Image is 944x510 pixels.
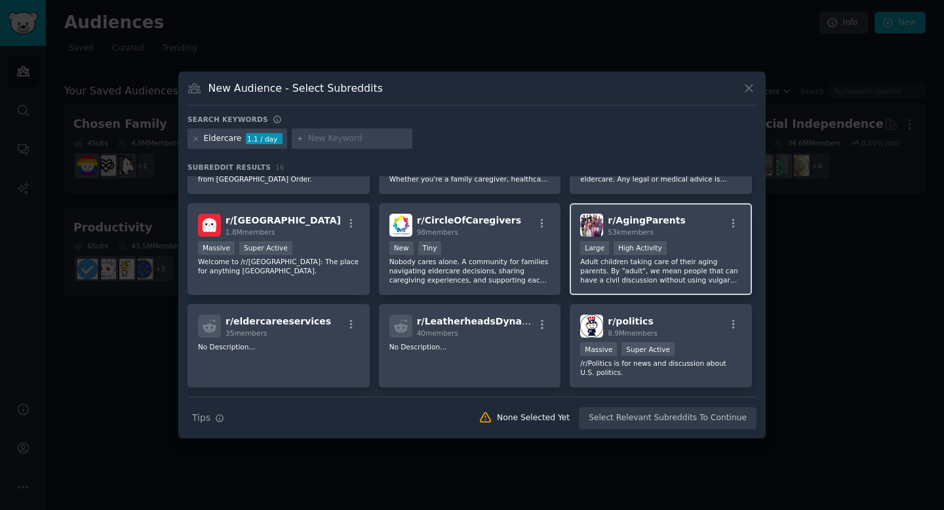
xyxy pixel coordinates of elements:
p: Welcome to /r/[GEOGRAPHIC_DATA]: The place for anything [GEOGRAPHIC_DATA]. [198,257,359,275]
div: Massive [198,241,235,255]
div: 1.1 / day [246,133,283,145]
span: r/ LeatherheadsDynasty [417,316,538,326]
p: No Description... [198,342,359,351]
p: Nobody cares alone. A community for families navigating eldercare decisions, sharing caregiving e... [389,257,551,284]
span: 8.9M members [608,329,658,337]
span: r/ AgingParents [608,215,685,226]
div: New [389,241,414,255]
button: Tips [187,406,229,429]
span: 1.8M members [226,228,275,236]
span: 40 members [417,329,458,337]
img: singapore [198,214,221,237]
div: Super Active [621,342,675,356]
div: High Activity [614,241,667,255]
h3: New Audience - Select Subreddits [208,81,383,95]
h3: Search keywords [187,115,268,124]
div: Tiny [418,241,442,255]
img: politics [580,315,603,338]
span: r/ [GEOGRAPHIC_DATA] [226,215,341,226]
span: r/ politics [608,316,653,326]
div: Large [580,241,609,255]
input: New Keyword [308,133,408,145]
img: AgingParents [580,214,603,237]
span: r/ eldercareeservices [226,316,331,326]
p: Adult children taking care of their aging parents. By "adult", we mean people that can have a civ... [580,257,741,284]
span: Tips [192,411,210,425]
p: No Description... [389,342,551,351]
p: /r/Politics is for news and discussion about U.S. politics. [580,359,741,377]
span: r/ CircleOfCaregivers [417,215,521,226]
div: Super Active [239,241,292,255]
span: 16 [275,163,285,171]
img: CircleOfCaregivers [389,214,412,237]
div: None Selected Yet [497,412,570,424]
span: 53k members [608,228,653,236]
div: Eldercare [204,133,242,145]
span: Subreddit Results [187,163,271,172]
div: Massive [580,342,617,356]
span: 98 members [417,228,458,236]
span: 35 members [226,329,267,337]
